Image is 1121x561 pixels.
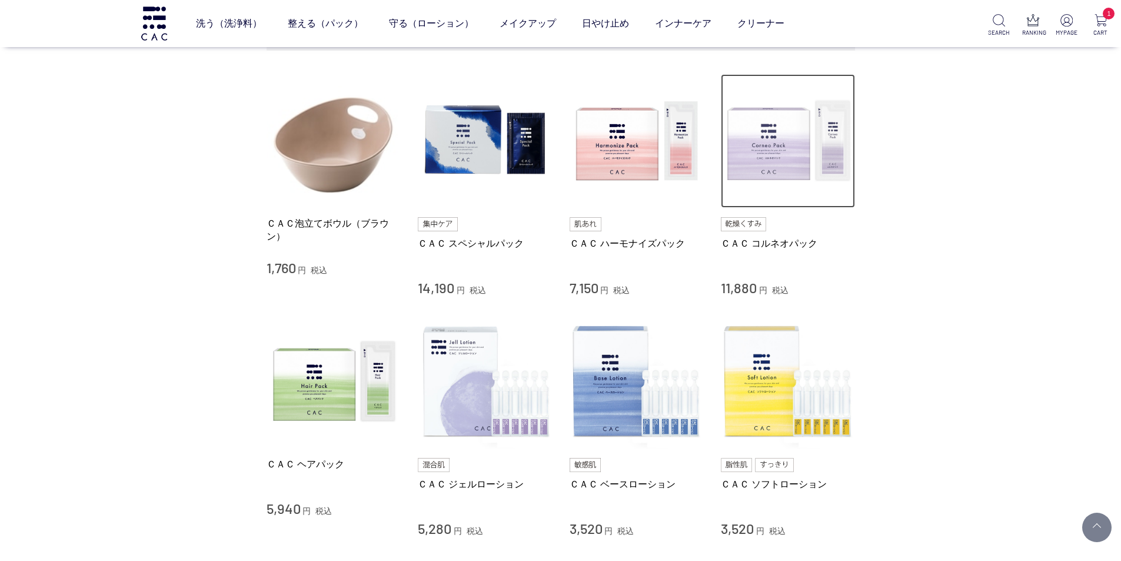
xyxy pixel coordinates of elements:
span: 税込 [617,526,634,536]
p: RANKING [1022,28,1044,37]
img: ＣＡＣ泡立てボウル（ブラウン） [267,74,401,208]
a: メイクアップ [500,7,556,40]
span: 3,520 [721,520,754,537]
span: 3,520 [570,520,603,537]
span: 1,760 [267,259,296,276]
img: ＣＡＣ ベースローション [570,315,704,449]
span: 円 [298,265,306,275]
span: 円 [600,286,608,295]
span: 税込 [315,506,332,516]
img: 脂性肌 [721,458,752,472]
img: ＣＡＣ ジェルローション [418,315,552,449]
a: 整える（パック） [288,7,363,40]
a: クリーナー [737,7,784,40]
span: 5,940 [267,500,301,517]
span: 円 [604,526,613,536]
a: ＣＡＣ泡立てボウル（ブラウン） [267,217,401,243]
span: 円 [457,286,465,295]
a: ＣＡＣ ヘアパック [267,458,401,470]
span: 税込 [772,286,789,295]
p: MYPAGE [1056,28,1077,37]
span: 円 [759,286,767,295]
span: 円 [454,526,462,536]
a: MYPAGE [1056,14,1077,37]
img: ＣＡＣ コルネオパック [721,74,855,208]
span: 円 [302,506,311,516]
a: ＣＡＣ スペシャルパック [418,237,552,250]
span: 円 [756,526,764,536]
span: 1 [1103,8,1115,19]
span: 11,880 [721,279,757,296]
a: ＣＡＣ コルネオパック [721,237,855,250]
img: 肌あれ [570,217,601,231]
span: 税込 [311,265,327,275]
img: 乾燥くすみ [721,217,766,231]
span: 5,280 [418,520,451,537]
a: 洗う（洗浄料） [196,7,262,40]
span: 税込 [613,286,630,295]
img: ＣＡＣ ソフトローション [721,315,855,449]
a: SEARCH [988,14,1010,37]
img: 混合肌 [418,458,450,472]
a: ＣＡＣ ソフトローション [721,478,855,490]
a: インナーケア [655,7,711,40]
a: 日やけ止め [582,7,629,40]
img: logo [139,6,169,40]
a: ＣＡＣ ジェルローション [418,478,552,490]
span: 税込 [769,526,786,536]
span: 14,190 [418,279,454,296]
a: 1 CART [1090,14,1112,37]
img: 敏感肌 [570,458,601,472]
span: 税込 [467,526,483,536]
p: SEARCH [988,28,1010,37]
img: ＣＡＣ スペシャルパック [418,74,552,208]
img: ＣＡＣ ヘアパック [267,315,401,449]
img: すっきり [755,458,794,472]
a: ＣＡＣ ベースローション [570,478,704,490]
a: RANKING [1022,14,1044,37]
a: ＣＡＣ ハーモナイズパック [570,237,704,250]
span: 税込 [470,286,486,295]
p: CART [1090,28,1112,37]
img: 集中ケア [418,217,458,231]
img: ＣＡＣ ハーモナイズパック [570,74,704,208]
span: 7,150 [570,279,598,296]
a: 守る（ローション） [389,7,474,40]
